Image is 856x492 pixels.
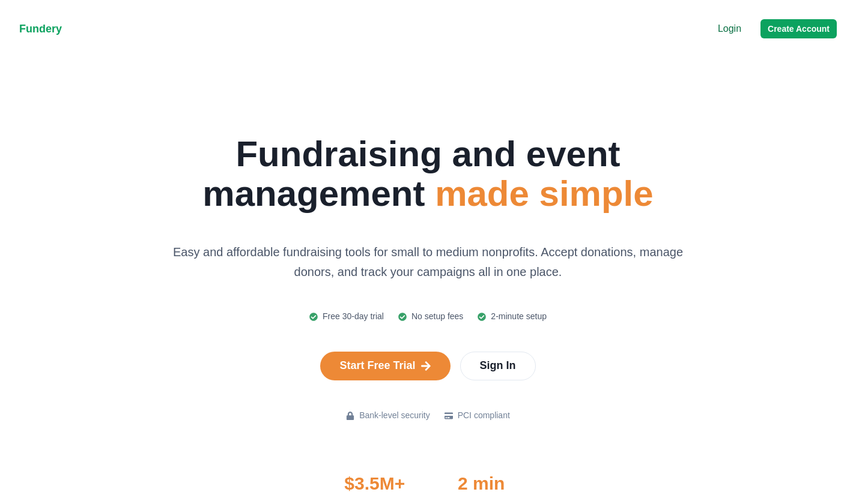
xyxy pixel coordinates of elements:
a: Sign In [460,352,536,380]
button: Create Account [760,19,837,38]
a: Start Free Trial [320,352,450,380]
a: Login [718,22,741,36]
p: No setup fees [411,310,463,323]
p: PCI compliant [458,409,510,422]
span: made simple [435,173,654,214]
p: Easy and affordable fundraising tools for small to medium nonprofits. Accept donations, manage do... [159,242,697,281]
p: Fundery [19,21,79,37]
p: Free 30-day trial [323,310,384,323]
p: Bank-level security [359,409,430,422]
p: 2-minute setup [491,310,547,323]
h2: Fundraising and event management [159,134,697,214]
